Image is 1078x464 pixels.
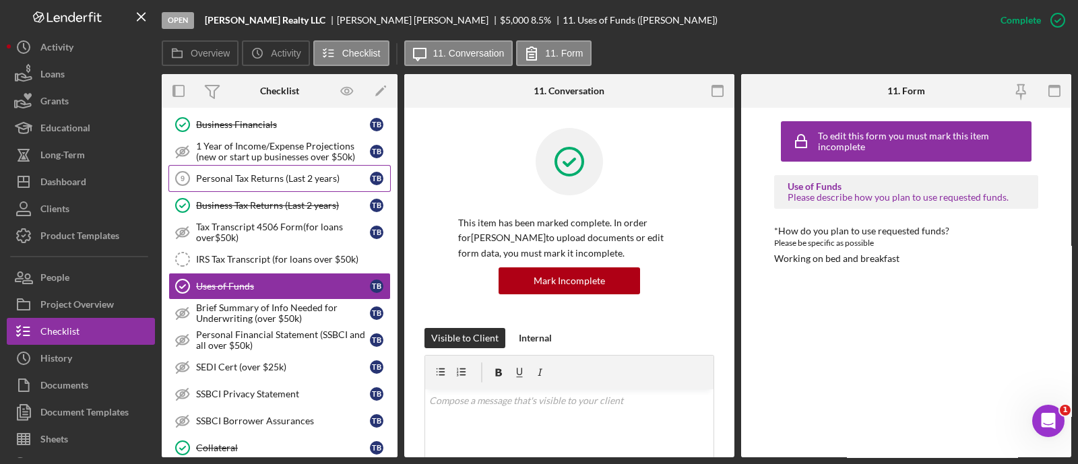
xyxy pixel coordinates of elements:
[534,267,605,294] div: Mark Incomplete
[40,318,80,348] div: Checklist
[271,48,300,59] label: Activity
[7,399,155,426] button: Document Templates
[196,389,370,399] div: SSBCI Privacy Statement
[545,48,583,59] label: 11. Form
[7,88,155,114] button: Grants
[370,145,383,158] div: T B
[168,380,391,407] a: SSBCI Privacy StatementTB
[40,345,72,375] div: History
[168,165,391,192] a: 9Personal Tax Returns (Last 2 years)TB
[531,15,551,26] div: 8.5 %
[458,216,680,261] p: This item has been marked complete. In order for [PERSON_NAME] to upload documents or edit form d...
[424,328,505,348] button: Visible to Client
[40,114,90,145] div: Educational
[499,267,640,294] button: Mark Incomplete
[370,306,383,320] div: T B
[205,15,325,26] b: [PERSON_NAME] Realty LLC
[168,273,391,300] a: Uses of FundsTB
[168,300,391,327] a: Brief Summary of Info Needed for Underwriting (over $50k)TB
[370,118,383,131] div: T B
[7,291,155,318] button: Project Overview
[1001,7,1041,34] div: Complete
[7,426,155,453] button: Sheets
[196,302,370,324] div: Brief Summary of Info Needed for Underwriting (over $50k)
[370,279,383,293] div: T B
[168,434,391,461] a: CollateralTB
[168,407,391,434] a: SSBCI Borrower AssurancesTB
[512,328,559,348] button: Internal
[168,192,391,219] a: Business Tax Returns (Last 2 years)TB
[7,222,155,249] button: Product Templates
[40,399,129,429] div: Document Templates
[7,195,155,222] button: Clients
[370,441,383,455] div: T B
[196,281,370,292] div: Uses of Funds
[500,14,529,26] span: $5,000
[162,12,194,29] div: Open
[7,345,155,372] button: History
[404,40,513,66] button: 11. Conversation
[7,34,155,61] button: Activity
[7,318,155,345] button: Checklist
[196,254,390,265] div: IRS Tax Transcript (for loans over $50k)
[260,86,299,96] div: Checklist
[788,192,1025,203] div: Please describe how you plan to use requested funds.
[40,291,114,321] div: Project Overview
[242,40,309,66] button: Activity
[370,199,383,212] div: T B
[370,333,383,347] div: T B
[196,329,370,351] div: Personal Financial Statement (SSBCI and all over $50k)
[196,442,370,453] div: Collateral
[431,328,499,348] div: Visible to Client
[168,327,391,354] a: Personal Financial Statement (SSBCI and all over $50k)TB
[162,40,239,66] button: Overview
[168,219,391,246] a: Tax Transcript 4506 Form(for loans over$50k)TB
[7,372,155,399] button: Documents
[563,15,718,26] div: 11. Uses of Funds ([PERSON_NAME])
[40,195,69,226] div: Clients
[191,48,230,59] label: Overview
[516,40,592,66] button: 11. Form
[196,141,370,162] div: 1 Year of Income/Expense Projections (new or start up businesses over $50k)
[7,141,155,168] a: Long-Term
[774,253,899,264] div: Working on bed and breakfast
[788,181,1025,192] div: Use of Funds
[40,141,85,172] div: Long-Term
[40,426,68,456] div: Sheets
[370,226,383,239] div: T B
[370,172,383,185] div: T B
[370,360,383,374] div: T B
[774,236,1038,250] div: Please be specific as possible
[313,40,389,66] button: Checklist
[40,61,65,91] div: Loans
[433,48,505,59] label: 11. Conversation
[519,328,552,348] div: Internal
[7,61,155,88] button: Loans
[196,416,370,426] div: SSBCI Borrower Assurances
[40,222,119,253] div: Product Templates
[40,168,86,199] div: Dashboard
[7,264,155,291] button: People
[40,264,69,294] div: People
[40,88,69,118] div: Grants
[7,114,155,141] button: Educational
[181,174,185,183] tspan: 9
[7,168,155,195] a: Dashboard
[774,226,1038,236] div: *How do you plan to use requested funds?
[818,131,1028,152] div: To edit this form you must mark this item incomplete
[40,34,73,64] div: Activity
[196,173,370,184] div: Personal Tax Returns (Last 2 years)
[887,86,925,96] div: 11. Form
[370,387,383,401] div: T B
[534,86,604,96] div: 11. Conversation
